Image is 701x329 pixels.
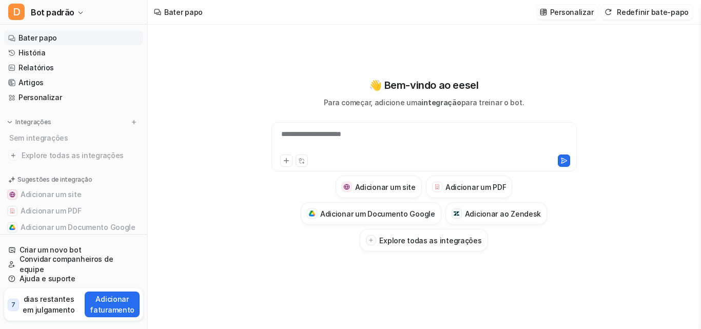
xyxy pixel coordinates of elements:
a: Explore todas as integrações [4,148,143,163]
font: 7 [11,301,15,308]
font: Bater papo [18,33,57,42]
font: Adicionar um site [355,183,416,191]
button: Explore todas as integrações [360,229,488,251]
button: Adicionar um Documento GoogleAdicionar um Documento Google [4,219,143,236]
font: D [13,6,21,18]
font: para treinar o bot. [461,98,524,107]
button: Adicionar um siteAdicionar um site [336,176,422,198]
a: História [4,46,143,60]
font: dias restantes em julgamento [23,295,74,314]
font: Explore todas as integrações [379,236,481,245]
font: integração [421,98,461,107]
img: menu_add.svg [130,119,138,126]
button: Adicionar faturamento [85,292,140,317]
a: Bater papo [4,31,143,45]
font: Adicionar um PDF [21,206,82,215]
font: Integrações [15,118,51,126]
img: Adicionar um PDF [434,184,441,190]
font: Adicionar um PDF [445,183,507,191]
font: Bater papo [164,8,203,16]
font: Adicionar faturamento [90,295,134,314]
a: Ajuda e suporte [4,272,143,286]
img: Adicionar um Documento Google [9,224,15,230]
font: Adicionar um site [21,190,81,199]
a: Personalizar [4,90,143,105]
a: Artigos [4,75,143,90]
font: Personalizar [550,8,594,16]
button: Adicionar um Documento GoogleAdicionar um Documento Google [301,202,441,225]
button: Adicionar um PDFAdicionar um PDF [4,203,143,219]
font: Adicionar ao Zendesk [465,209,541,218]
img: reiniciar [605,8,612,16]
font: Sem integrações [9,133,68,142]
font: 👋 Bem-vindo ao eesel [369,79,478,91]
a: Criar um novo bot [4,243,143,257]
font: Adicionar um Documento Google [320,209,435,218]
img: Adicionar um Documento Google [309,210,316,217]
font: História [18,48,46,57]
font: Criar um novo bot [20,245,81,254]
img: Adicionar um site [9,191,15,198]
img: Adicionar um PDF [9,208,15,214]
font: Para começar, adicione uma [324,98,422,107]
font: Redefinir bate-papo [617,8,689,16]
button: Adicionar um siteAdicionar um site [4,186,143,203]
font: Bot padrão [31,7,74,17]
img: Adicionar ao Zendesk [453,210,460,217]
img: Adicionar um site [343,184,350,190]
font: Personalizar [18,93,62,102]
img: personalizar [540,8,547,16]
font: Adicionar um Documento Google [21,223,135,231]
font: Sugestões de integração [17,176,92,183]
font: Relatórios [18,63,54,72]
a: Convidar companheiros de equipe [4,257,143,272]
font: Convidar companheiros de equipe [20,255,113,274]
button: Personalizar [537,5,598,20]
font: Explore todas as integrações [22,151,124,160]
img: explore todas as integrações [8,150,18,161]
button: Integrações [4,117,54,127]
button: Redefinir bate-papo [601,5,693,20]
button: Adicionar um PDFAdicionar um PDF [426,176,513,198]
button: Adicionar ao ZendeskAdicionar ao Zendesk [445,202,547,225]
a: Relatórios [4,61,143,75]
font: Artigos [18,78,44,87]
font: Ajuda e suporte [20,274,75,283]
img: expandir menu [6,119,13,126]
